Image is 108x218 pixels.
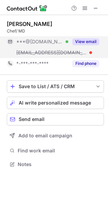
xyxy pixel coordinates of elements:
span: ***@[DOMAIN_NAME] [16,39,63,45]
span: Send email [19,117,44,122]
span: Find work email [18,148,101,154]
span: Add to email campaign [18,133,72,138]
button: AI write personalized message [7,97,104,109]
div: Chef/ MD [7,28,104,34]
button: save-profile-one-click [7,80,104,93]
button: Add to email campaign [7,130,104,142]
span: [EMAIL_ADDRESS][DOMAIN_NAME] [16,50,87,56]
span: AI write personalized message [19,100,91,106]
div: [PERSON_NAME] [7,21,52,27]
button: Send email [7,113,104,125]
span: Notes [18,161,101,167]
div: Save to List / ATS / CRM [19,84,92,89]
button: Find work email [7,146,104,155]
button: Reveal Button [72,60,99,67]
button: Notes [7,160,104,169]
button: Reveal Button [72,38,99,45]
img: ContactOut v5.3.10 [7,4,48,12]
